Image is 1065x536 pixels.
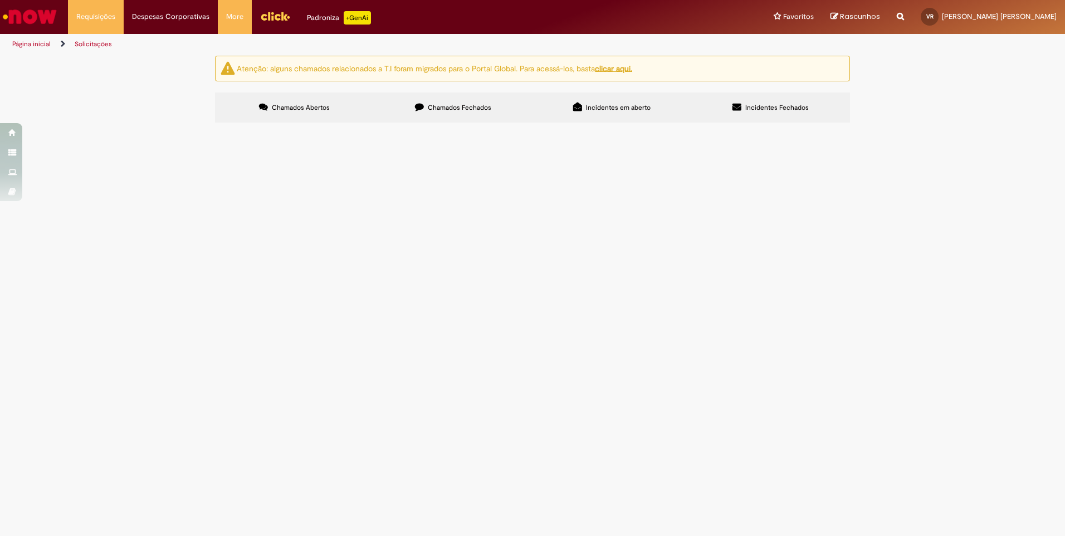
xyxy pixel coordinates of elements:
span: VR [926,13,934,20]
ng-bind-html: Atenção: alguns chamados relacionados a T.I foram migrados para o Portal Global. Para acessá-los,... [237,63,632,73]
div: Padroniza [307,11,371,25]
a: Rascunhos [830,12,880,22]
a: Página inicial [12,40,51,48]
span: Favoritos [783,11,814,22]
span: Despesas Corporativas [132,11,209,22]
a: clicar aqui. [595,63,632,73]
span: Chamados Abertos [272,103,330,112]
ul: Trilhas de página [8,34,702,55]
img: click_logo_yellow_360x200.png [260,8,290,25]
span: Requisições [76,11,115,22]
img: ServiceNow [1,6,58,28]
p: +GenAi [344,11,371,25]
a: Solicitações [75,40,112,48]
span: Incidentes Fechados [745,103,809,112]
span: Incidentes em aberto [586,103,651,112]
span: Chamados Fechados [428,103,491,112]
span: [PERSON_NAME] [PERSON_NAME] [942,12,1057,21]
span: More [226,11,243,22]
span: Rascunhos [840,11,880,22]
